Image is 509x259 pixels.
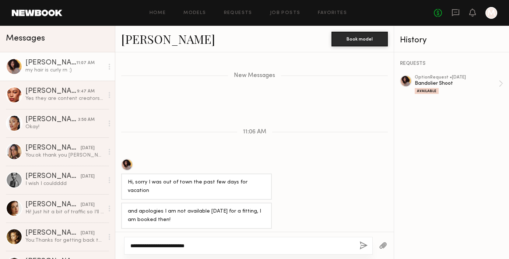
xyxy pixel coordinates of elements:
[25,67,104,74] div: my hair is curly rn :)
[25,88,77,95] div: [PERSON_NAME]
[400,36,503,45] div: History
[25,230,81,237] div: [PERSON_NAME]
[25,173,81,180] div: [PERSON_NAME]
[400,61,503,66] div: REQUESTS
[234,73,275,79] span: New Messages
[81,230,95,237] div: [DATE]
[81,145,95,152] div: [DATE]
[25,123,104,130] div: Okay!
[121,31,215,47] a: [PERSON_NAME]
[78,116,95,123] div: 3:50 AM
[25,209,104,216] div: Hi! Just hit a bit of traffic so I’ll be there ~10 after!
[331,35,388,42] a: Book model
[415,75,503,94] a: optionRequest •[DATE]Bandolier ShootAvailable
[25,180,104,187] div: I wish I couldddd
[6,34,45,43] span: Messages
[25,59,76,67] div: [PERSON_NAME]
[270,11,301,15] a: Job Posts
[318,11,347,15] a: Favorites
[25,201,81,209] div: [PERSON_NAME]
[81,202,95,209] div: [DATE]
[224,11,252,15] a: Requests
[243,129,266,135] span: 11:06 AM
[77,88,95,95] div: 9:47 AM
[25,95,104,102] div: Yes they are content creators too
[25,152,104,159] div: You: ok thank you [PERSON_NAME]! we will circle back with you
[128,207,265,224] div: and apologies I am not available [DATE] for a fitting, I am booked then!
[76,60,95,67] div: 11:07 AM
[25,144,81,152] div: [PERSON_NAME]
[415,88,439,94] div: Available
[150,11,166,15] a: Home
[415,80,499,87] div: Bandolier Shoot
[485,7,497,19] a: M
[415,75,499,80] div: option Request • [DATE]
[183,11,206,15] a: Models
[81,173,95,180] div: [DATE]
[128,178,265,195] div: Hi, sorry I was out of town the past few days for vacation
[25,237,104,244] div: You: Thanks for getting back to [GEOGRAPHIC_DATA] :) No worries at all! But we will certainly kee...
[25,116,78,123] div: [PERSON_NAME]
[331,32,388,46] button: Book model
